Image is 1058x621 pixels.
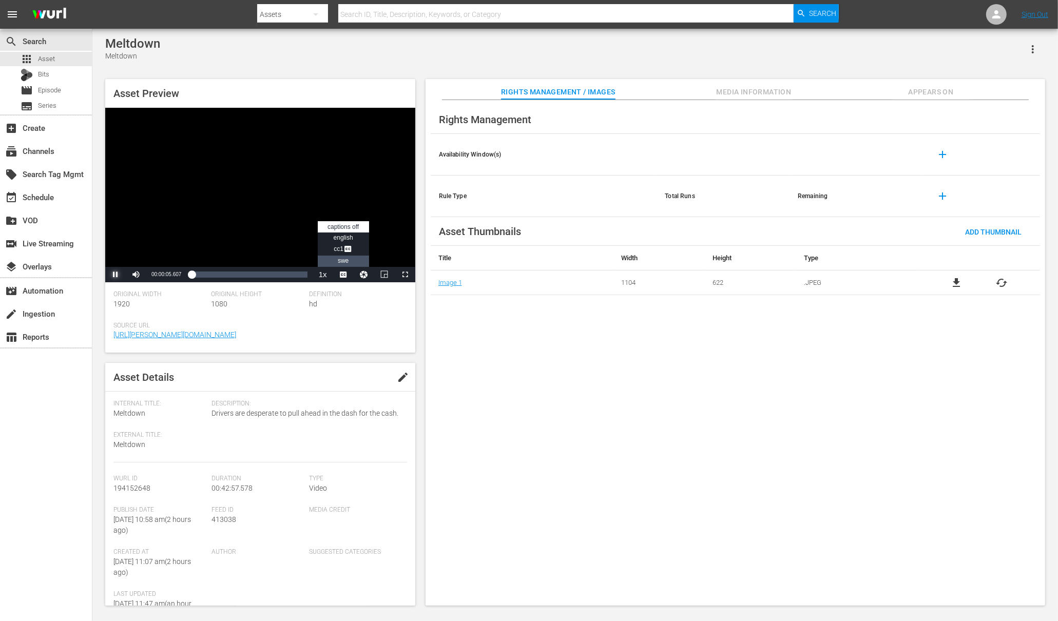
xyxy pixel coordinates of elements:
[957,228,1030,236] span: Add Thumbnail
[790,176,922,217] th: Remaining
[431,246,613,270] th: Title
[5,168,17,181] span: Search Tag Mgmt
[374,267,395,282] button: Picture-in-Picture
[309,548,402,556] span: Suggested Categories
[21,100,33,112] span: Series
[313,267,333,282] button: Playback Rate
[211,506,304,514] span: Feed ID
[113,400,206,408] span: Internal Title:
[391,365,415,390] button: edit
[794,4,839,23] button: Search
[657,176,790,217] th: Total Runs
[395,267,415,282] button: Fullscreen
[38,54,55,64] span: Asset
[613,270,705,295] td: 1104
[113,331,236,339] a: [URL][PERSON_NAME][DOMAIN_NAME]
[995,277,1008,289] button: cached
[5,331,17,343] span: Reports
[113,590,206,598] span: Last Updated
[113,290,206,299] span: Original Width
[211,548,304,556] span: Author
[151,271,181,277] span: 00:00:05.607
[38,85,61,95] span: Episode
[438,279,462,286] a: Image 1
[113,431,206,439] span: External Title:
[951,277,963,289] a: file_download
[113,87,179,100] span: Asset Preview
[309,300,317,308] span: hd
[333,267,354,282] button: Captions
[328,223,359,230] span: captions off
[113,548,206,556] span: Created At
[5,145,17,158] span: Channels
[431,176,657,217] th: Rule Type
[113,557,191,576] span: [DATE] 11:07 am ( 2 hours ago )
[38,101,56,111] span: Series
[334,234,353,241] span: english
[5,308,17,320] span: Ingestion
[105,36,160,51] div: Meltdown
[126,267,146,282] button: Mute
[5,215,17,227] span: VOD
[309,484,327,492] span: Video
[211,484,253,492] span: 00:42:57.578
[893,86,970,99] span: Appears On
[5,261,17,273] span: Overlays
[113,599,191,618] span: [DATE] 11:47 am ( an hour ago )
[113,484,150,492] span: 194152648
[431,134,657,176] th: Availability Window(s)
[105,267,126,282] button: Pause
[937,148,949,161] span: add
[21,69,33,81] div: Bits
[5,285,17,297] span: Automation
[1022,10,1048,18] a: Sign Out
[931,184,955,208] button: add
[309,506,402,514] span: Media Credit
[439,113,531,126] span: Rights Management
[113,322,402,330] span: Source Url
[796,246,918,270] th: Type
[5,35,17,48] span: Search
[957,222,1030,241] button: Add Thumbnail
[397,371,409,383] span: edit
[5,238,17,250] span: Live Streaming
[705,270,796,295] td: 622
[191,271,307,278] div: Progress Bar
[501,86,615,99] span: Rights Management / Images
[937,190,949,202] span: add
[211,300,228,308] span: 1080
[113,515,191,534] span: [DATE] 10:58 am ( 2 hours ago )
[38,69,49,80] span: Bits
[105,51,160,62] div: Meltdown
[338,257,349,264] span: swe
[113,300,130,308] span: 1920
[211,290,304,299] span: Original Height
[705,246,796,270] th: Height
[25,3,74,27] img: ans4CAIJ8jUAAAAAAAAAAAAAAAAAAAAAAAAgQb4GAAAAAAAAAAAAAAAAAAAAAAAAJMjXAAAAAAAAAAAAAAAAAAAAAAAAgAT5G...
[931,142,955,167] button: add
[211,515,236,523] span: 413038
[21,53,33,65] span: Asset
[5,122,17,134] span: Create
[309,290,402,299] span: Definition
[309,475,402,483] span: Type
[211,408,402,419] span: Drivers are desperate to pull ahead in the dash for the cash.
[105,108,415,282] div: Video Player
[613,246,705,270] th: Width
[796,270,918,295] td: .JPEG
[354,267,374,282] button: Jump To Time
[113,409,145,417] span: Meltdown
[334,245,353,253] span: CC1
[113,440,145,449] span: Meltdown
[6,8,18,21] span: menu
[113,506,206,514] span: Publish Date
[809,4,836,23] span: Search
[716,86,793,99] span: Media Information
[21,84,33,96] span: Episode
[5,191,17,204] span: Schedule
[439,225,521,238] span: Asset Thumbnails
[211,400,402,408] span: Description:
[211,475,304,483] span: Duration
[113,475,206,483] span: Wurl Id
